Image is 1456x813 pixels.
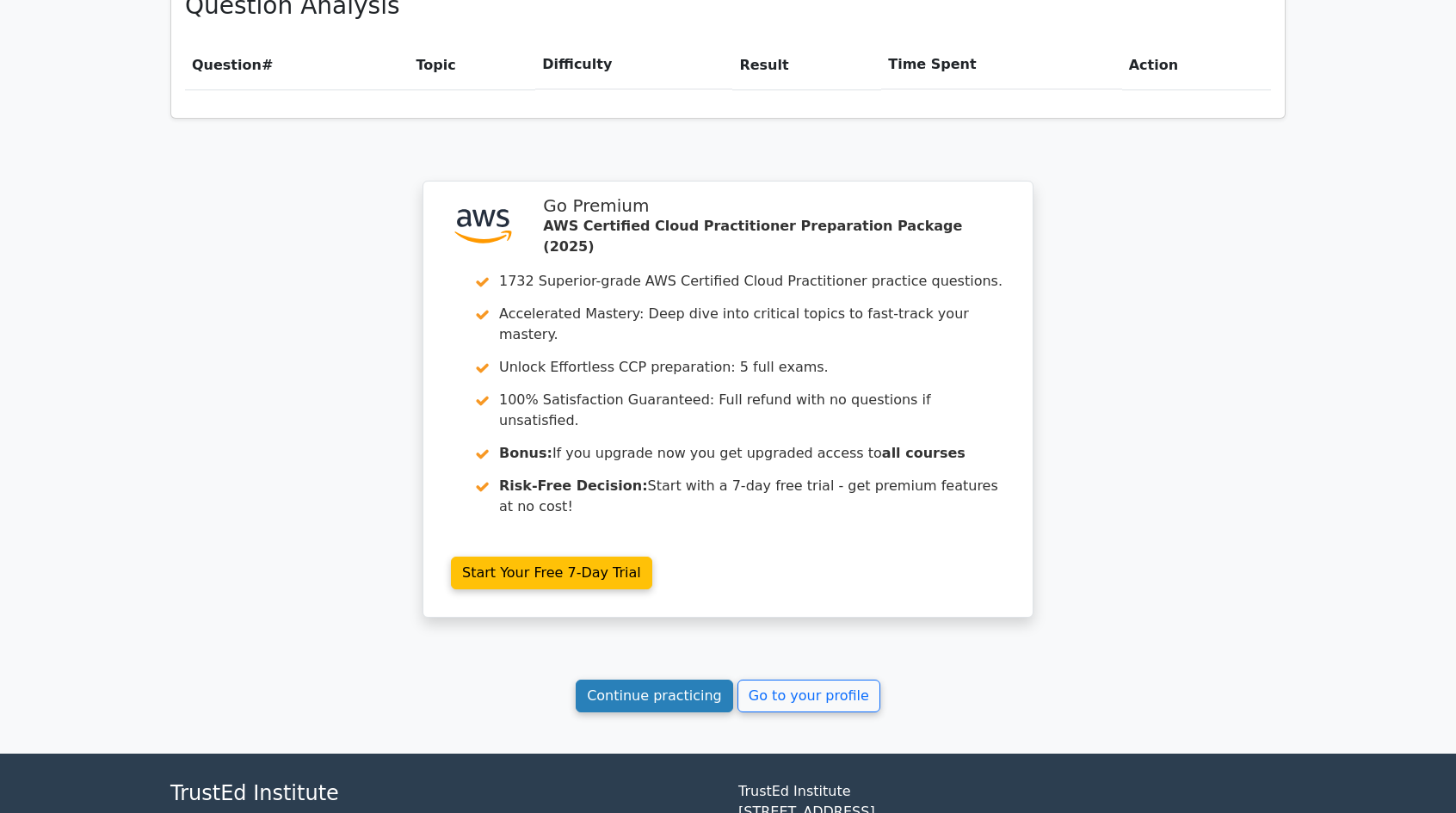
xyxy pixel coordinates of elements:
[409,40,535,89] th: Topic
[451,557,652,589] a: Start Your Free 7-Day Trial
[737,680,880,712] a: Go to your profile
[1122,40,1271,89] th: Action
[170,781,718,806] h4: TrustEd Institute
[732,40,881,89] th: Result
[576,680,733,712] a: Continue practicing
[185,40,409,89] th: #
[881,40,1121,89] th: Time Spent
[535,40,732,89] th: Difficulty
[192,57,262,73] span: Question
